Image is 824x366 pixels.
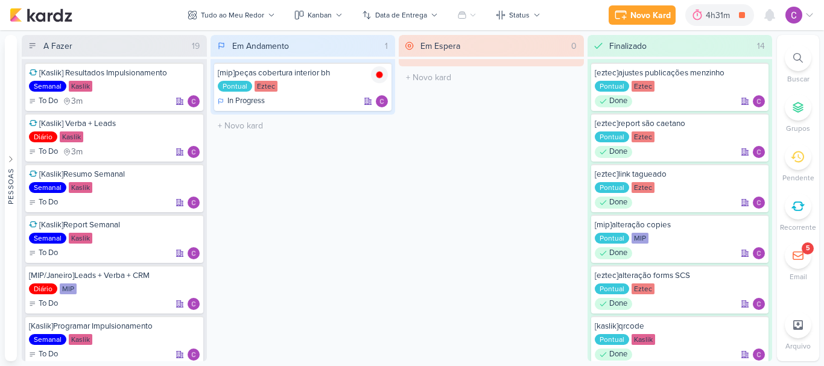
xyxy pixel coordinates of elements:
div: Responsável: Carlos Lima [753,95,765,107]
img: Carlos Lima [753,247,765,259]
p: Done [609,298,627,310]
div: Pontual [595,233,629,244]
div: [Kaslik]Programar Impulsionamento [29,321,200,332]
div: Kaslik [69,334,92,345]
img: Carlos Lima [785,7,802,24]
div: [Kaslik] Verba + Leads [29,118,200,129]
img: tracking [371,66,388,83]
img: Carlos Lima [753,349,765,361]
p: Done [609,146,627,158]
p: To Do [39,95,58,107]
p: Arquivo [785,341,811,352]
div: Responsável: Carlos Lima [753,349,765,361]
div: Pontual [595,283,629,294]
div: Responsável: Carlos Lima [188,146,200,158]
div: Done [595,197,632,209]
div: To Do [29,146,58,158]
span: 3m [71,148,83,156]
div: Pontual [595,81,629,92]
div: Kaslik [60,131,83,142]
img: Carlos Lima [376,95,388,107]
div: To Do [29,298,58,310]
p: To Do [39,298,58,310]
div: Responsável: Carlos Lima [753,197,765,209]
div: 1 [380,40,393,52]
div: Eztec [632,131,654,142]
p: Done [609,197,627,209]
p: Recorrente [780,222,816,233]
div: Done [595,349,632,361]
p: Done [609,349,627,361]
div: Responsável: Carlos Lima [188,95,200,107]
div: Pontual [595,334,629,345]
div: Responsável: Carlos Lima [376,95,388,107]
div: último check-in há 3 meses [63,95,83,107]
img: kardz.app [10,8,72,22]
button: Pessoas [5,35,17,361]
p: In Progress [227,95,265,107]
div: [Kaslik] Resultados Impulsionamento [29,68,200,78]
p: Done [609,95,627,107]
div: Eztec [632,283,654,294]
img: Carlos Lima [753,95,765,107]
div: Eztec [632,81,654,92]
li: Ctrl + F [777,45,819,84]
div: Responsável: Carlos Lima [753,298,765,310]
img: Carlos Lima [188,247,200,259]
div: Done [595,95,632,107]
img: Carlos Lima [753,197,765,209]
img: Carlos Lima [188,349,200,361]
div: Pessoas [5,168,16,204]
div: 4h31m [706,9,734,22]
p: Done [609,247,627,259]
div: Pontual [218,81,252,92]
div: To Do [29,197,58,209]
p: To Do [39,146,58,158]
input: + Novo kard [401,69,582,86]
div: [mip]alteração copies [595,219,765,230]
div: [eztec]ajustes publicações menzinho [595,68,765,78]
div: To Do [29,95,58,107]
div: 14 [752,40,770,52]
div: Pontual [595,131,629,142]
div: In Progress [218,95,265,107]
div: Done [595,146,632,158]
div: Responsável: Carlos Lima [188,197,200,209]
div: [eztec]report são caetano [595,118,765,129]
div: Eztec [632,182,654,193]
div: MIP [60,283,77,294]
div: 19 [187,40,204,52]
div: 0 [566,40,582,52]
div: Responsável: Carlos Lima [188,349,200,361]
div: Responsável: Carlos Lima [753,247,765,259]
div: Novo Kard [630,9,671,22]
img: Carlos Lima [188,298,200,310]
div: [mip]peças cobertura interior bh [218,68,388,78]
div: Semanal [29,334,66,345]
div: Semanal [29,81,66,92]
div: [eztec]link tagueado [595,169,765,180]
p: To Do [39,197,58,209]
div: Done [595,247,632,259]
div: último check-in há 3 meses [63,146,83,158]
div: Diário [29,131,57,142]
div: Responsável: Carlos Lima [753,146,765,158]
div: Kaslik [69,81,92,92]
div: Pontual [595,182,629,193]
p: Grupos [786,123,810,134]
div: MIP [632,233,648,244]
div: Diário [29,283,57,294]
p: Buscar [787,74,810,84]
img: Carlos Lima [188,95,200,107]
div: [Kaslik]Resumo Semanal [29,169,200,180]
div: Responsável: Carlos Lima [188,298,200,310]
button: Novo Kard [609,5,676,25]
div: Kaslik [69,233,92,244]
img: Carlos Lima [753,298,765,310]
p: To Do [39,247,58,259]
span: 3m [71,97,83,106]
input: + Novo kard [213,117,393,134]
div: To Do [29,247,58,259]
div: Responsável: Carlos Lima [188,247,200,259]
div: Em Andamento [232,40,289,52]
